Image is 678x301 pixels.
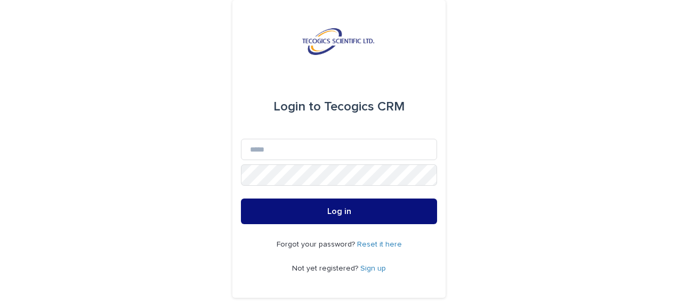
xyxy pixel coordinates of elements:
img: l22tfCASryn9SYBzxJ2O [296,26,382,58]
span: Forgot your password? [277,241,357,248]
div: Tecogics CRM [273,92,405,122]
span: Not yet registered? [292,265,360,272]
a: Reset it here [357,241,402,248]
span: Login to [273,100,321,113]
span: Log in [327,207,351,216]
button: Log in [241,199,437,224]
a: Sign up [360,265,386,272]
